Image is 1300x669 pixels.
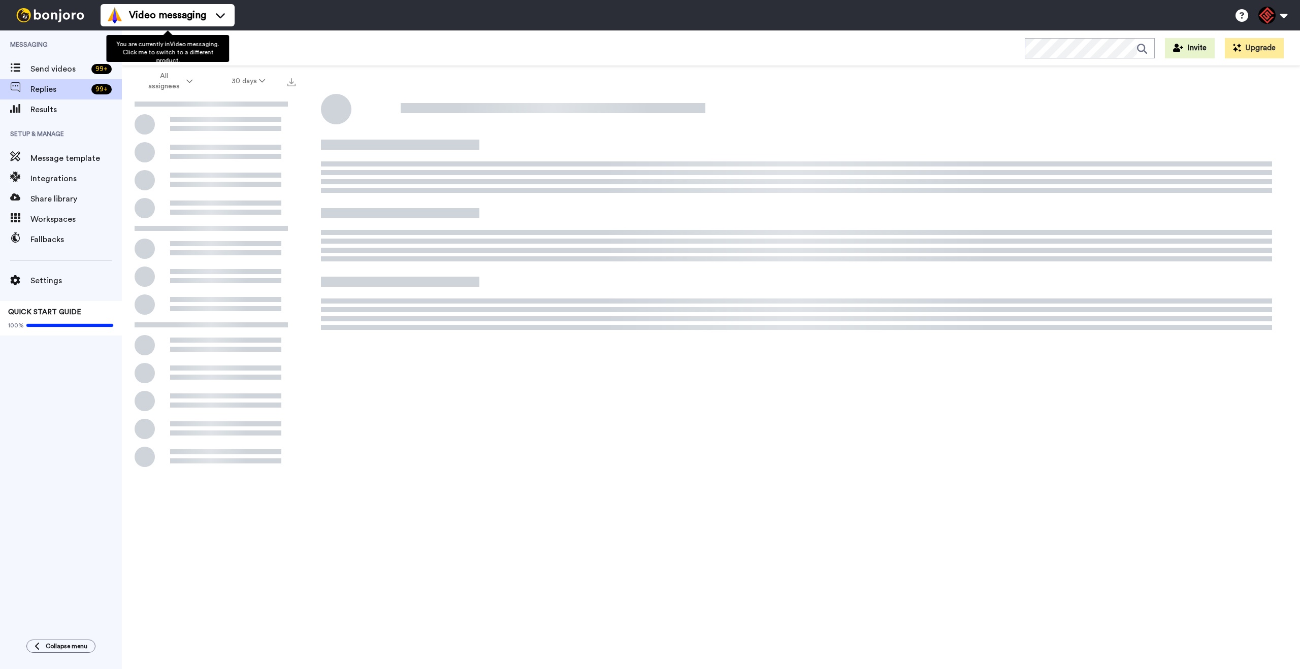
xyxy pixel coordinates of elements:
span: Fallbacks [30,233,122,246]
span: Workspaces [30,213,122,225]
img: export.svg [287,78,296,86]
button: Export all results that match these filters now. [284,74,299,89]
div: 99 + [91,84,112,94]
span: All assignees [143,71,184,91]
button: Upgrade [1225,38,1284,58]
span: You are currently in Video messaging . Click me to switch to a different product. [116,41,219,63]
span: Settings [30,275,122,287]
span: Replies [30,83,87,95]
span: Share library [30,193,122,205]
div: 99 + [91,64,112,74]
span: Send videos [30,63,87,75]
span: Message template [30,152,122,164]
span: 100% [8,321,24,329]
img: vm-color.svg [107,7,123,23]
span: Collapse menu [46,642,87,650]
button: Invite [1165,38,1215,58]
img: bj-logo-header-white.svg [12,8,88,22]
span: Video messaging [129,8,206,22]
button: Collapse menu [26,640,95,653]
button: 30 days [212,72,285,90]
span: QUICK START GUIDE [8,309,81,316]
span: Integrations [30,173,122,185]
button: All assignees [124,67,212,95]
span: Results [30,104,122,116]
